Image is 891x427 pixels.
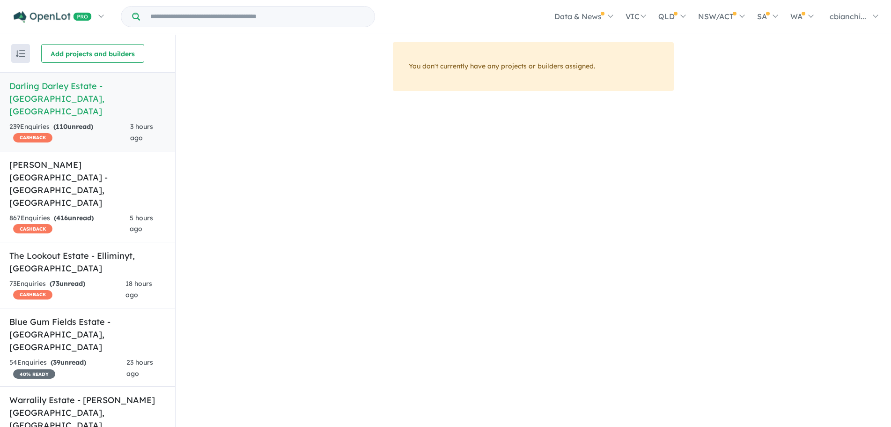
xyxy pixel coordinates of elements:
[56,214,68,222] span: 416
[9,315,166,353] h5: Blue Gum Fields Estate - [GEOGRAPHIC_DATA] , [GEOGRAPHIC_DATA]
[16,50,25,57] img: sort.svg
[142,7,373,27] input: Try estate name, suburb, builder or developer
[9,278,125,301] div: 73 Enquir ies
[130,214,153,233] span: 5 hours ago
[830,12,866,21] span: cbianchi...
[9,249,166,275] h5: The Lookout Estate - Elliminyt , [GEOGRAPHIC_DATA]
[14,11,92,23] img: Openlot PRO Logo White
[41,44,144,63] button: Add projects and builders
[9,213,130,235] div: 867 Enquir ies
[52,279,59,288] span: 73
[393,42,674,91] div: You don't currently have any projects or builders assigned.
[13,133,52,142] span: CASHBACK
[9,357,126,380] div: 54 Enquir ies
[51,358,86,367] strong: ( unread)
[13,290,52,300] span: CASHBACK
[13,369,55,379] span: 40 % READY
[50,279,85,288] strong: ( unread)
[9,121,130,144] div: 239 Enquir ies
[9,80,166,118] h5: Darling Darley Estate - [GEOGRAPHIC_DATA] , [GEOGRAPHIC_DATA]
[54,214,94,222] strong: ( unread)
[53,358,60,367] span: 39
[125,279,152,299] span: 18 hours ago
[126,358,153,378] span: 23 hours ago
[53,122,93,131] strong: ( unread)
[56,122,67,131] span: 110
[9,158,166,209] h5: [PERSON_NAME][GEOGRAPHIC_DATA] - [GEOGRAPHIC_DATA] , [GEOGRAPHIC_DATA]
[13,224,52,233] span: CASHBACK
[130,122,153,142] span: 3 hours ago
